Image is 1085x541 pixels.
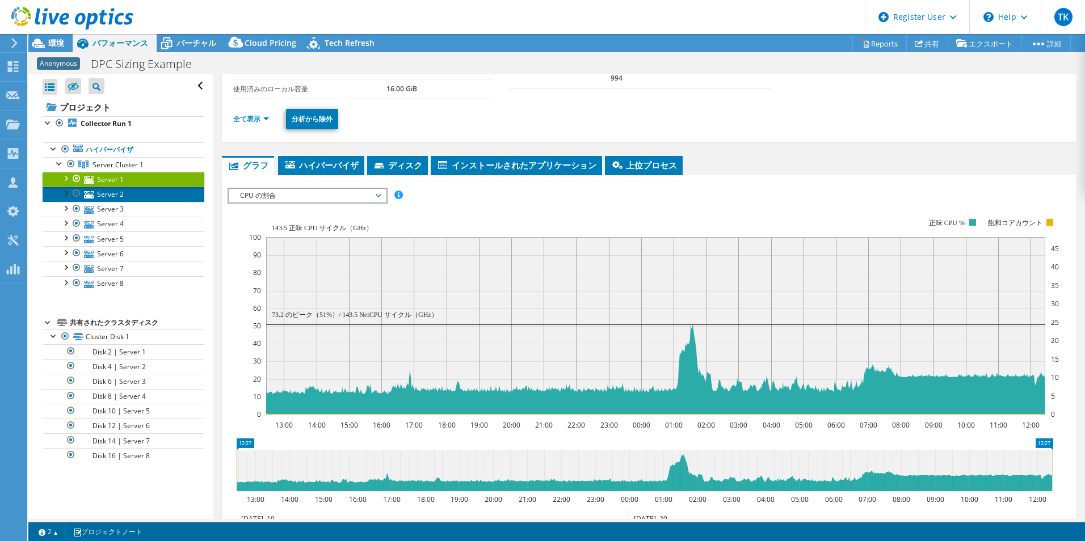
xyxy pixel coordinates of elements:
[246,494,264,504] text: 13:00
[284,159,359,171] span: ハイパーバイザ
[308,420,325,430] text: 14:00
[43,157,204,172] a: Server Cluster 1
[983,12,994,22] svg: \n
[372,420,390,430] text: 16:00
[632,420,650,430] text: 00:00
[382,494,400,504] text: 17:00
[1051,391,1055,401] text: 5
[257,409,261,419] text: 0
[314,494,332,504] text: 15:00
[1021,35,1071,52] a: 詳細
[665,420,682,430] text: 01:00
[654,494,672,504] text: 01:00
[600,420,617,430] text: 23:00
[249,233,261,242] text: 100
[253,356,261,366] text: 30
[43,389,204,404] a: Disk 8 | Server 4
[233,83,386,95] label: 使用済みのローカル容量
[43,276,204,291] a: Server 8
[960,494,978,504] text: 10:00
[417,494,434,504] text: 18:00
[373,159,422,171] span: ディスク
[552,494,570,504] text: 22:00
[43,359,204,374] a: Disk 4 | Server 2
[924,420,942,430] text: 09:00
[43,98,204,116] a: プロジェクト
[43,329,204,344] a: Cluster Disk 1
[891,420,909,430] text: 08:00
[1051,262,1059,272] text: 40
[92,37,148,48] span: パフォーマンス
[1051,373,1059,382] text: 10
[92,160,144,170] span: Server Cluster 1
[729,420,747,430] text: 03:00
[253,286,261,295] text: 70
[436,159,596,171] span: インストールされたアプリケーション
[858,494,876,504] text: 07:00
[43,448,204,463] a: Disk 16 | Server 8
[484,494,502,504] text: 20:00
[1051,299,1059,308] text: 30
[43,419,204,433] a: Disk 12 | Server 6
[253,250,261,260] text: 90
[280,494,298,504] text: 14:00
[48,37,64,48] span: 環境
[470,420,487,430] text: 19:00
[1051,354,1059,364] text: 15
[43,261,204,276] a: Server 7
[43,344,204,359] a: Disk 2 | Server 1
[697,420,714,430] text: 02:00
[405,420,422,430] text: 17:00
[340,420,358,430] text: 15:00
[1028,494,1046,504] text: 12:00
[825,494,842,504] text: 06:00
[1051,409,1055,419] text: 0
[502,420,520,430] text: 20:00
[43,404,204,419] a: Disk 10 | Server 5
[386,84,417,94] b: 16.00 GiB
[620,494,638,504] text: 00:00
[234,189,380,202] span: CPU の割合
[794,420,812,430] text: 05:00
[43,172,204,187] a: Server 1
[989,420,1007,430] text: 11:00
[253,268,261,277] text: 80
[31,525,66,539] a: 2
[756,494,774,504] text: 04:00
[253,374,261,384] text: 20
[37,57,80,70] span: Anonymous
[567,420,584,430] text: 22:00
[926,494,944,504] text: 09:00
[228,159,268,171] span: グラフ
[43,231,204,246] a: Server 5
[762,420,780,430] text: 04:00
[929,219,965,227] text: 正味 CPU %
[253,303,261,313] text: 60
[450,494,468,504] text: 19:00
[253,392,261,401] text: 10
[325,37,375,48] span: Tech Refresh
[1021,420,1039,430] text: 12:00
[253,321,261,331] text: 50
[892,494,910,504] text: 08:00
[81,119,132,128] b: Collector Run 1
[43,187,204,201] a: Server 2
[906,35,948,52] a: 共有
[586,494,604,504] text: 23:00
[43,433,204,448] a: Disk 14 | Server 7
[176,37,216,48] span: バーチャル
[286,109,338,129] a: 分析から除外
[1051,318,1059,327] text: 25
[722,494,740,504] text: 03:00
[994,494,1012,504] text: 11:00
[43,142,204,157] a: ハイパーバイザ
[86,58,209,70] h1: DPC Sizing Example
[957,420,974,430] text: 10:00
[790,494,808,504] text: 05:00
[611,60,766,83] b: 2274 at [GEOGRAPHIC_DATA], 95th Percentile = 994
[65,525,150,539] a: プロジェクトノート
[43,202,204,217] a: Server 3
[988,219,1042,227] text: 飽和コアカウント
[535,420,552,430] text: 21:00
[1051,281,1059,290] text: 35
